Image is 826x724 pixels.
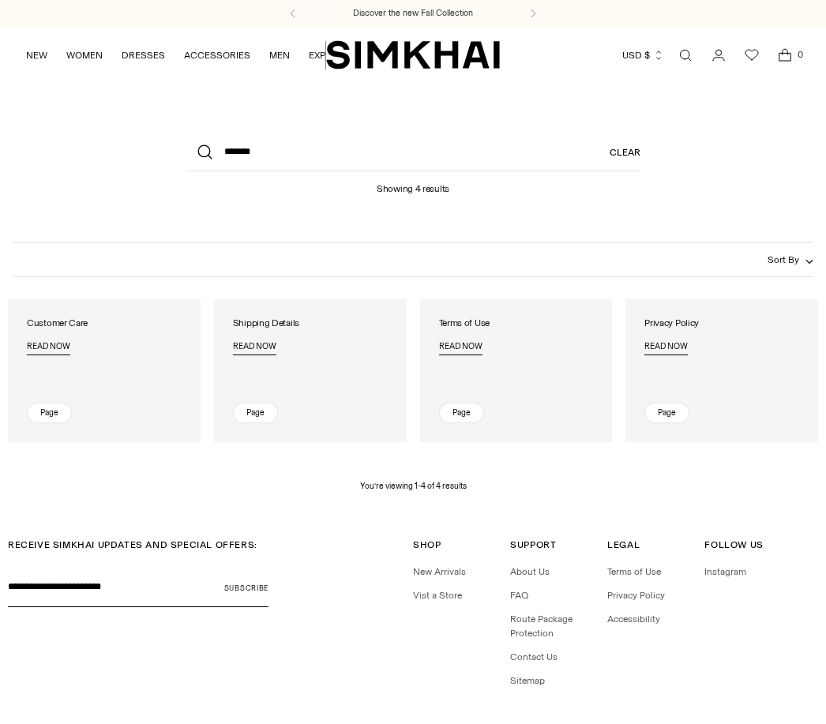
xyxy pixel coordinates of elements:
a: Open cart modal [769,39,801,71]
a: Terms of Use [607,566,661,577]
h4: Privacy Policy [644,318,699,328]
button: USD $ [622,38,664,73]
span: Legal [607,539,640,550]
p: You’re viewing 1-4 of 4 results [360,480,467,493]
h4: Customer Care [27,318,88,328]
button: Subscribe [224,568,268,607]
a: Accessibility [607,613,660,625]
span: Support [510,539,556,550]
span: Read now [233,342,276,352]
a: Route Package Protection [510,613,573,639]
div: Page [233,403,278,423]
a: NEW [26,38,47,73]
span: Shop [413,539,441,550]
div: Page [439,403,484,423]
a: Customer Care Read now Page [8,299,201,441]
a: Clear [610,133,640,171]
a: WOMEN [66,38,103,73]
span: 0 [793,47,807,62]
span: Read now [439,342,482,352]
a: Shipping Details Read now Page [214,299,407,441]
a: Vist a Store [413,590,462,601]
a: MEN [269,38,290,73]
button: Sort By [768,251,813,268]
a: Open search modal [670,39,701,71]
a: Terms of Use Read now Page [420,299,613,441]
a: New Arrivals [413,566,466,577]
span: Read now [644,342,688,352]
span: RECEIVE SIMKHAI UPDATES AND SPECIAL OFFERS: [8,539,257,550]
a: Privacy Policy Read now Page [625,299,818,441]
a: DRESSES [122,38,165,73]
a: Discover the new Fall Collection [353,7,473,20]
h4: Terms of Use [439,318,490,328]
a: Privacy Policy [607,590,665,601]
h1: Showing 4 results [377,171,449,194]
a: Wishlist [736,39,768,71]
a: Sitemap [510,675,545,686]
div: Page [27,403,72,423]
span: Read now [27,342,70,352]
a: FAQ [510,590,528,601]
a: Instagram [704,566,746,577]
button: Search [186,133,224,171]
span: Follow Us [704,539,763,550]
a: ACCESSORIES [184,38,250,73]
a: SIMKHAI [326,39,500,70]
a: Go to the account page [703,39,734,71]
div: Page [644,403,689,423]
h4: Shipping Details [233,318,299,328]
span: Sort By [768,254,799,265]
a: About Us [510,566,550,577]
a: Contact Us [510,651,558,662]
a: EXPLORE [309,38,350,73]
